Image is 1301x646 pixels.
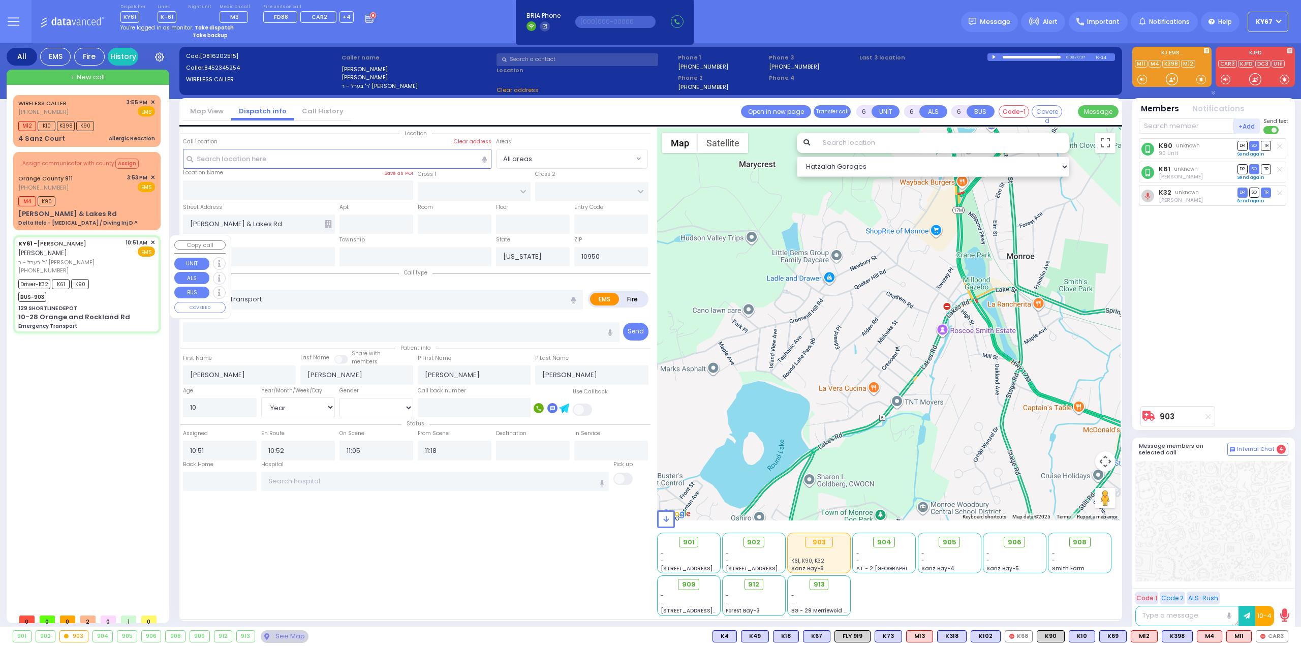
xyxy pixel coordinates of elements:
label: EMS [590,293,619,305]
span: 0 [60,616,75,623]
label: Save as POI [384,170,413,177]
span: CAR2 [312,13,327,21]
img: comment-alt.png [1230,447,1235,452]
span: ✕ [150,238,155,247]
label: Fire units on call [263,4,354,10]
span: Phone 4 [769,74,856,82]
span: 909 [682,579,696,590]
label: Cross 1 [418,170,436,178]
div: K18 [773,630,799,642]
label: Caller name [342,53,493,62]
div: ALS [1226,630,1252,642]
span: 912 [748,579,759,590]
a: [PERSON_NAME] [18,239,86,248]
span: unknown [1175,189,1199,196]
a: DC3 [1255,60,1271,68]
a: Orange County 911 [18,174,73,182]
span: FD88 [274,13,288,21]
a: 903 [1160,413,1174,420]
span: Notifications [1149,17,1190,26]
button: COVERED [174,302,226,313]
div: K73 [875,630,902,642]
div: K67 [803,630,830,642]
button: ALS-Rush [1187,592,1220,604]
span: - [661,592,664,599]
a: History [108,48,138,66]
button: ALS [174,272,209,284]
div: BLS [1099,630,1127,642]
label: ר' בערל - ר' [PERSON_NAME] [342,82,493,90]
button: Copy call [174,240,226,250]
span: Message [980,17,1010,27]
span: BRIA Phone [526,11,561,20]
span: K90 [71,279,89,289]
label: Cross 2 [535,170,555,178]
div: EMS [40,48,71,66]
a: K398 [1162,60,1180,68]
a: WIRELESS CALLER [18,99,67,107]
span: 8452345254 [204,64,240,72]
label: Fire [618,293,647,305]
div: BLS [875,630,902,642]
button: BUS [967,105,995,118]
span: Smith Farm [1052,565,1085,572]
div: BLS [773,630,799,642]
span: Forest Bay-3 [726,607,760,614]
span: Important [1087,17,1120,26]
label: Night unit [188,4,211,10]
div: FLY 919 [834,630,871,642]
span: 0 [19,616,35,623]
span: [STREET_ADDRESS][PERSON_NAME] [726,565,822,572]
span: Aron Polatsek [1159,173,1203,180]
h5: Message members on selected call [1139,443,1227,456]
button: UNIT [174,258,209,270]
span: - [921,557,924,565]
a: Send again [1237,198,1264,204]
span: EMS [138,182,155,192]
span: Help [1218,17,1232,26]
label: On Scene [339,429,364,438]
span: 2 [80,616,96,623]
label: Last Name [300,354,329,362]
div: All [7,48,37,66]
div: 10-28 Orange and Rockland Rd [18,312,130,322]
div: 913 [237,631,255,642]
span: Clear address [497,86,539,94]
span: 90 Unit [1159,149,1179,157]
div: 909 [190,631,209,642]
span: members [352,358,378,365]
div: M13 [906,630,933,642]
span: [STREET_ADDRESS][PERSON_NAME] [661,565,757,572]
label: Areas [496,138,511,146]
div: 904 [93,631,113,642]
div: 906 [142,631,161,642]
button: Code-1 [999,105,1029,118]
span: Call type [399,269,432,276]
span: SO [1249,141,1259,150]
div: BLS [741,630,769,642]
label: Caller: [186,64,338,72]
label: Hospital [261,460,284,469]
span: DR [1237,164,1248,174]
div: K-14 [1096,53,1115,61]
span: 905 [943,537,956,547]
span: - [856,557,859,565]
span: Status [401,420,429,427]
button: Covered [1032,105,1062,118]
span: [PHONE_NUMBER] [18,183,69,192]
small: Share with [352,350,381,357]
span: Driver-K32 [18,279,50,289]
span: 908 [1073,537,1087,547]
label: Call back number [418,387,466,395]
strong: Take dispatch [195,24,234,32]
span: BG - 29 Merriewold S. [791,607,848,614]
span: 3:53 PM [127,174,147,181]
span: [PERSON_NAME] [18,249,67,257]
button: Drag Pegman onto the map to open Street View [1095,488,1116,508]
div: [PERSON_NAME] & Lakes Rd [18,209,117,219]
a: Map View [182,106,231,116]
span: Patient info [395,344,436,352]
a: Send again [1237,174,1264,180]
label: Location [497,66,674,75]
button: Show satellite imagery [698,133,748,153]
